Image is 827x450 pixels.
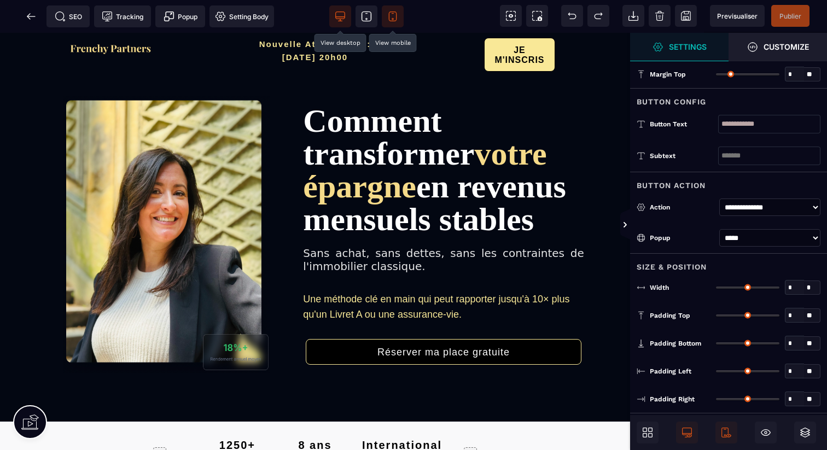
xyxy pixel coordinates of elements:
span: Sans achat, sans dettes, sans les contraintes de l'immobilier classique. [303,214,584,240]
span: Margin Top [650,70,686,79]
button: JE M'INSCRIS [482,5,554,39]
span: Open Layer Manager [794,422,816,443]
span: View components [500,5,522,27]
img: f2a3730b544469f405c58ab4be6274e8_Capture_d%E2%80%99e%CC%81cran_2025-09-01_a%CC%80_20.57.27.png [69,10,152,21]
div: Size & Position [630,253,827,273]
span: Desktop Only [676,422,698,443]
div: Button Text [650,119,718,130]
span: Padding Left [650,367,691,376]
span: votre épargne [303,103,546,172]
span: Padding Top [650,311,690,320]
span: Setting Body [215,11,269,22]
button: Réserver ma place gratuite [306,306,581,332]
div: Popup [650,232,715,243]
h2: 8 ans [284,406,346,419]
div: Subtext [650,150,718,161]
span: Popup [164,11,197,22]
span: SEO [55,11,82,22]
div: Action [650,202,715,213]
div: Button Action [630,172,827,192]
span: Padding Right [650,395,695,404]
span: Tracking [102,11,143,22]
span: Publier [779,12,801,20]
span: Open Blocks [637,422,659,443]
span: Previsualiser [717,12,758,20]
div: Button Config [630,88,827,108]
span: Mobile Only [715,422,737,443]
span: Screenshot [526,5,548,27]
span: Padding Bottom [650,339,701,348]
span: Open Style Manager [729,33,827,61]
span: Une méthode clé en main qui peut rapporter jusqu'à 10× plus qu'un Livret A ou une assurance-vie. [303,261,569,287]
span: Width [650,283,669,292]
strong: Settings [669,43,707,51]
h2: 1250+ [207,406,268,419]
h1: Comment transformer en revenus mensuels stables [303,72,584,203]
img: 446cf0c0aa799fe4e8bad5fc7e2d2e54_Capture_d%E2%80%99e%CC%81cran_2025-09-01_a%CC%80_21.00.57.png [63,63,270,340]
span: Hide/Show Block [755,422,777,443]
div: Button States [630,413,827,433]
strong: Customize [764,43,809,51]
span: Preview [710,5,765,27]
h2: Nouvelle Atelier Privé: [DATE] 20h00 [213,5,417,37]
h2: International [362,406,423,419]
span: Settings [630,33,729,61]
